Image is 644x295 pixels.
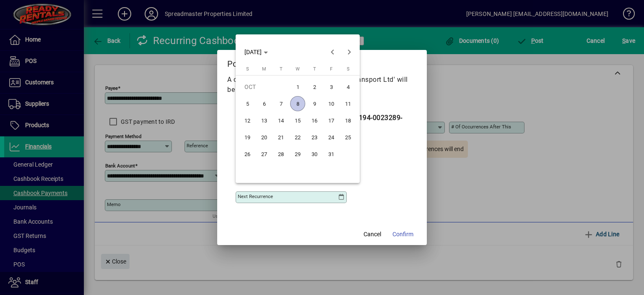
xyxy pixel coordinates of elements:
span: 27 [257,146,272,162]
span: 5 [240,96,255,111]
span: 9 [307,96,322,111]
span: 29 [290,146,305,162]
button: Wed Oct 15 2025 [289,112,306,129]
button: Wed Oct 29 2025 [289,146,306,162]
button: Sun Oct 12 2025 [239,112,256,129]
button: Thu Oct 16 2025 [306,112,323,129]
span: 3 [324,79,339,94]
span: 18 [340,113,356,128]
span: 24 [324,130,339,145]
button: Tue Oct 28 2025 [273,146,289,162]
span: 2 [307,79,322,94]
span: 6 [257,96,272,111]
span: 20 [257,130,272,145]
span: S [246,66,249,72]
span: 4 [340,79,356,94]
button: Choose month and year [241,44,271,60]
button: Thu Oct 23 2025 [306,129,323,146]
span: T [280,66,283,72]
button: Tue Oct 21 2025 [273,129,289,146]
span: 19 [240,130,255,145]
span: 23 [307,130,322,145]
span: 14 [273,113,288,128]
span: 11 [340,96,356,111]
button: Thu Oct 02 2025 [306,78,323,95]
button: Sat Oct 18 2025 [340,112,356,129]
span: S [347,66,350,72]
button: Sat Oct 04 2025 [340,78,356,95]
button: Fri Oct 17 2025 [323,112,340,129]
button: Mon Oct 13 2025 [256,112,273,129]
button: Sun Oct 26 2025 [239,146,256,162]
span: 28 [273,146,288,162]
button: Thu Oct 09 2025 [306,95,323,112]
span: 22 [290,130,305,145]
span: 7 [273,96,288,111]
span: 17 [324,113,339,128]
button: Next month [341,44,358,60]
span: 10 [324,96,339,111]
span: [DATE] [244,49,262,55]
span: 25 [340,130,356,145]
button: Mon Oct 20 2025 [256,129,273,146]
span: T [313,66,316,72]
span: 8 [290,96,305,111]
button: Mon Oct 27 2025 [256,146,273,162]
span: 12 [240,113,255,128]
button: Previous month [324,44,341,60]
span: F [330,66,332,72]
button: Sun Oct 05 2025 [239,95,256,112]
span: 21 [273,130,288,145]
span: 13 [257,113,272,128]
span: M [262,66,266,72]
button: Tue Oct 07 2025 [273,95,289,112]
span: 16 [307,113,322,128]
button: Sat Oct 25 2025 [340,129,356,146]
span: 26 [240,146,255,162]
button: Mon Oct 06 2025 [256,95,273,112]
td: OCT [239,78,289,95]
button: Wed Oct 01 2025 [289,78,306,95]
span: 15 [290,113,305,128]
span: W [296,66,300,72]
span: 30 [307,146,322,162]
button: Fri Oct 03 2025 [323,78,340,95]
button: Wed Oct 08 2025 [289,95,306,112]
button: Sat Oct 11 2025 [340,95,356,112]
span: 1 [290,79,305,94]
button: Fri Oct 31 2025 [323,146,340,162]
button: Tue Oct 14 2025 [273,112,289,129]
button: Fri Oct 10 2025 [323,95,340,112]
button: Sun Oct 19 2025 [239,129,256,146]
span: 31 [324,146,339,162]
button: Thu Oct 30 2025 [306,146,323,162]
button: Fri Oct 24 2025 [323,129,340,146]
button: Wed Oct 22 2025 [289,129,306,146]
